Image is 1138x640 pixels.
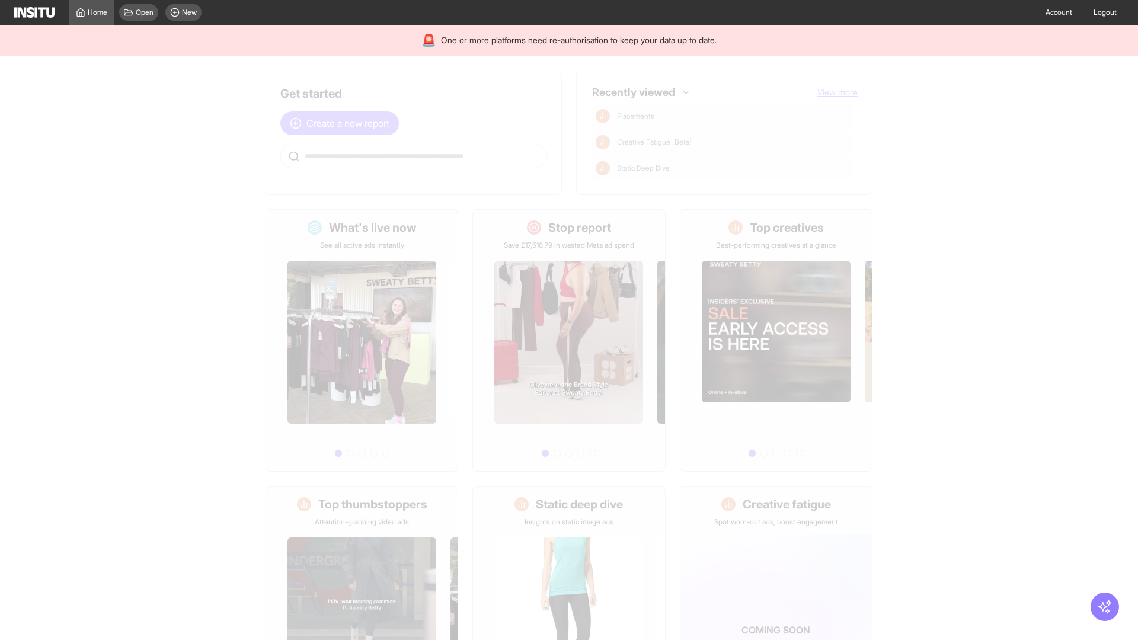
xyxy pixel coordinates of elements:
[182,8,197,17] span: New
[88,8,107,17] span: Home
[136,8,154,17] span: Open
[441,34,717,46] span: One or more platforms need re-authorisation to keep your data up to date.
[14,7,55,18] img: Logo
[421,32,436,49] div: 🚨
